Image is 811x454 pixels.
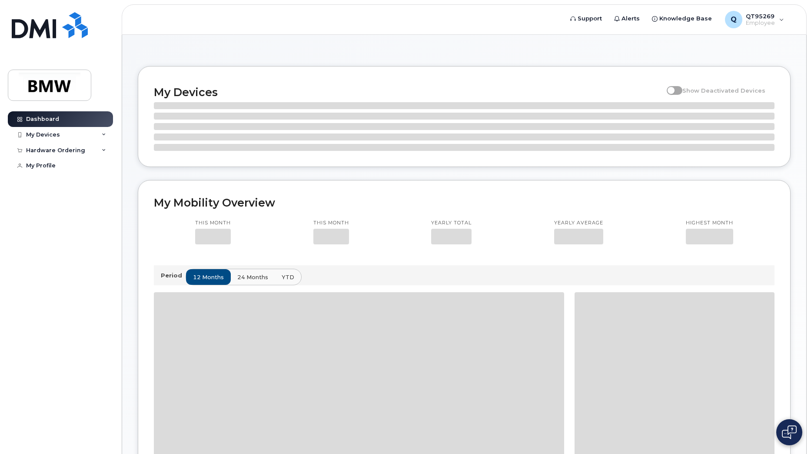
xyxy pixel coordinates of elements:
p: This month [195,220,231,227]
p: Yearly average [554,220,603,227]
input: Show Deactivated Devices [667,82,674,89]
span: 24 months [237,273,268,281]
span: YTD [282,273,294,281]
img: Open chat [782,425,797,439]
h2: My Mobility Overview [154,196,774,209]
p: This month [313,220,349,227]
span: Show Deactivated Devices [682,87,765,94]
p: Highest month [686,220,733,227]
h2: My Devices [154,86,662,99]
p: Yearly total [431,220,472,227]
p: Period [161,271,186,280]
